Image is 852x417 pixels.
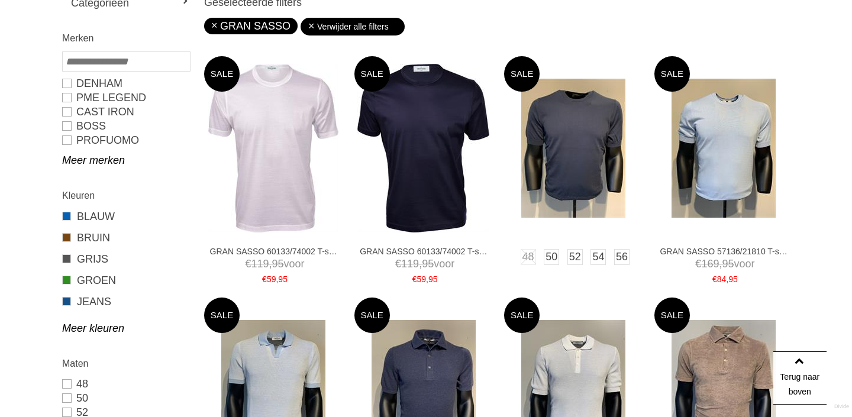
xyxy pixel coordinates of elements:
[267,274,276,284] span: 59
[62,273,189,288] a: GROEN
[308,18,398,35] a: Verwijder alle filters
[62,105,189,119] a: CAST IRON
[251,258,269,270] span: 119
[62,251,189,267] a: GRIJS
[719,258,722,270] span: ,
[701,258,719,270] span: 169
[728,274,738,284] span: 95
[262,274,267,284] span: €
[360,257,490,271] span: voor
[660,246,790,257] a: GRAN SASSO 57136/21810 T-shirts
[62,294,189,309] a: JEANS
[672,79,776,218] img: GRAN SASSO 57136/21810 T-shirts
[395,258,401,270] span: €
[62,377,189,391] a: 48
[62,31,189,46] h2: Merken
[834,399,849,414] a: Divide
[210,257,340,271] span: voor
[419,258,422,270] span: ,
[717,274,727,284] span: 84
[276,274,278,284] span: ,
[269,258,272,270] span: ,
[62,391,189,405] a: 50
[401,258,419,270] span: 119
[590,249,606,265] a: 54
[62,153,189,167] a: Meer merken
[62,188,189,203] h2: Kleuren
[245,258,251,270] span: €
[62,209,189,224] a: BLAUW
[208,64,338,232] img: GRAN SASSO 60133/74002 T-shirts
[428,274,438,284] span: 95
[614,249,630,265] a: 56
[422,258,434,270] span: 95
[62,356,189,371] h2: Maten
[544,249,559,265] a: 50
[62,119,189,133] a: BOSS
[521,79,625,218] img: GRAN SASSO 57136/21810 T-shirts
[417,274,427,284] span: 59
[426,274,428,284] span: ,
[360,246,490,257] a: GRAN SASSO 60133/74002 T-shirts
[722,258,734,270] span: 95
[62,90,189,105] a: PME LEGEND
[660,257,790,271] span: voor
[272,258,284,270] span: 95
[62,321,189,335] a: Meer kleuren
[62,230,189,245] a: BRUIN
[773,351,827,405] a: Terug naar boven
[357,64,489,232] img: GRAN SASSO 60133/74002 T-shirts
[278,274,288,284] span: 95
[62,133,189,147] a: PROFUOMO
[412,274,417,284] span: €
[712,274,717,284] span: €
[210,246,340,257] a: GRAN SASSO 60133/74002 T-shirts
[567,249,583,265] a: 52
[62,76,189,90] a: DENHAM
[695,258,701,270] span: €
[726,274,728,284] span: ,
[211,20,291,32] a: GRAN SASSO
